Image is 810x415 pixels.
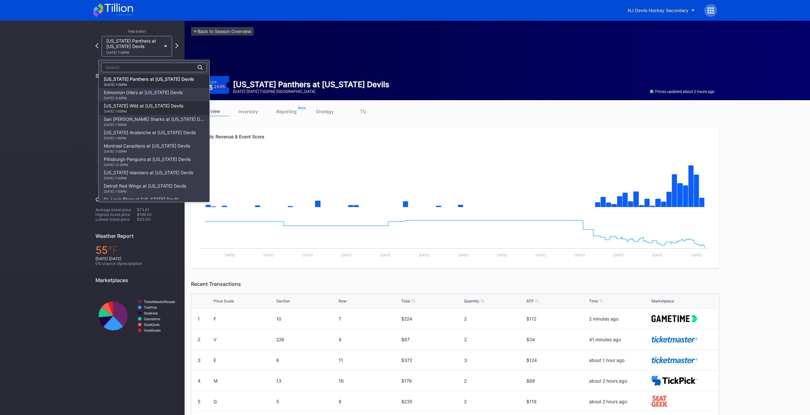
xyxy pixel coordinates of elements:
[104,76,194,86] div: [US_STATE] Panthers at [US_STATE] Devils
[104,149,190,153] div: [DATE] 7:00PM
[104,183,186,193] div: Detroit Red Wings at [US_STATE] Devils
[104,116,204,127] div: San [PERSON_NAME] Sharks at [US_STATE] Devils
[104,197,179,207] div: St. Louis Blues at [US_STATE] Devils
[104,190,186,193] div: [DATE] 7:00PM
[104,156,191,167] div: Pittsburgh Penguins at [US_STATE] Devils
[105,65,161,70] input: Search
[104,136,196,140] div: [DATE] 1:00PM
[104,130,196,140] div: [US_STATE] Avalanche at [US_STATE] Devils
[104,103,183,113] div: [US_STATE] Wild at [US_STATE] Devils
[104,83,194,86] div: [DATE] 7:00PM
[104,109,183,113] div: [DATE] 7:00PM
[104,123,204,127] div: [DATE] 7:00PM
[104,176,193,180] div: [DATE] 7:00PM
[104,90,183,100] div: Edmonton Oilers at [US_STATE] Devils
[104,170,193,180] div: [US_STATE] Islanders at [US_STATE] Devils
[104,163,191,167] div: [DATE] 12:30PM
[104,96,183,100] div: [DATE] 3:30PM
[104,143,190,153] div: Montreal Canadiens at [US_STATE] Devils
